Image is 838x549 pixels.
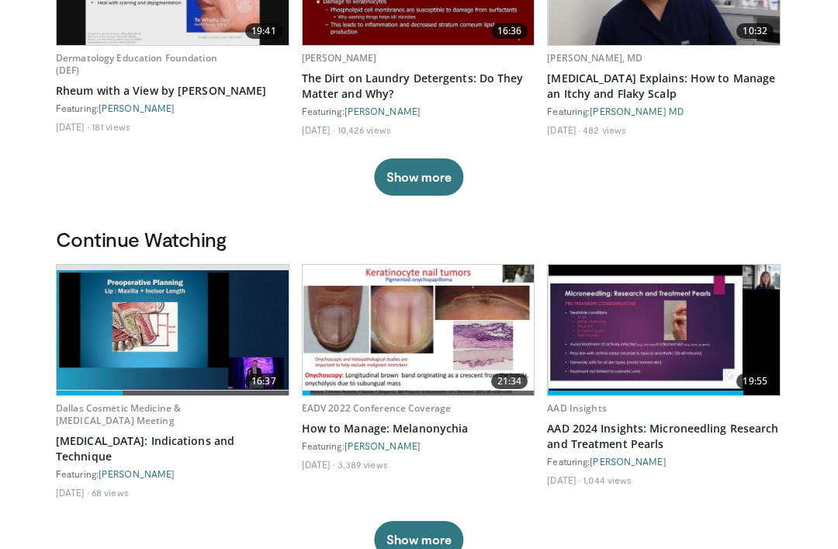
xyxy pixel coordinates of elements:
[547,401,606,415] a: AAD Insights
[548,265,780,395] a: 19:55
[302,105,535,117] div: Featuring:
[338,458,388,471] li: 3,389 views
[56,227,782,252] h3: Continue Watching
[547,421,781,452] a: AAD 2024 Insights: Microneedling Research and Treatment Pearls
[345,106,421,116] a: [PERSON_NAME]
[547,71,781,102] a: [MEDICAL_DATA] Explains: How to Manage an Itchy and Flaky Scalp
[57,265,289,395] a: 16:37
[303,265,534,395] img: f3dff951-9ebe-43d2-808c-87ea53ee1e37.620x360_q85_upscale.jpg
[491,374,528,389] span: 21:34
[302,71,535,102] a: The Dirt on Laundry Detergents: Do They Matter and Why?
[491,23,528,39] span: 16:36
[56,401,181,427] a: Dallas Cosmetic Medicine & [MEDICAL_DATA] Meeting
[583,474,632,486] li: 1,044 views
[547,105,781,117] div: Featuring:
[92,120,130,133] li: 181 views
[302,421,535,436] a: How to Manage: Melanonychia
[302,458,335,471] li: [DATE]
[56,83,289,99] a: Rheum with a View by [PERSON_NAME]
[547,474,580,486] li: [DATE]
[547,123,580,136] li: [DATE]
[736,23,774,39] span: 10:32
[590,456,666,467] a: [PERSON_NAME]
[302,401,451,415] a: EADV 2022 Conference Coverage
[302,51,377,64] a: [PERSON_NAME]
[99,103,175,113] a: [PERSON_NAME]
[302,123,335,136] li: [DATE]
[374,158,463,196] button: Show more
[345,440,421,451] a: [PERSON_NAME]
[57,270,289,391] img: 91d51a79-c919-4b5f-8f88-356edd1c5321.620x360_q85_upscale.jpg
[99,468,175,479] a: [PERSON_NAME]
[245,23,282,39] span: 19:41
[56,433,289,464] a: [MEDICAL_DATA]: Indications and Technique
[245,374,282,389] span: 16:37
[56,51,217,77] a: Dermatology Education Foundation (DEF)
[590,106,684,116] a: [PERSON_NAME] MD
[547,51,642,64] a: [PERSON_NAME], MD
[338,123,391,136] li: 10,426 views
[736,374,774,389] span: 19:55
[56,486,89,499] li: [DATE]
[302,440,535,452] div: Featuring:
[56,467,289,480] div: Featuring:
[583,123,626,136] li: 482 views
[56,102,289,114] div: Featuring:
[303,265,535,395] a: 21:34
[92,486,129,499] li: 68 views
[549,265,780,395] img: 947fb408-9dd9-4902-a1e9-96deff05cea2.620x360_q85_upscale.jpg
[56,120,89,133] li: [DATE]
[547,455,781,467] div: Featuring:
